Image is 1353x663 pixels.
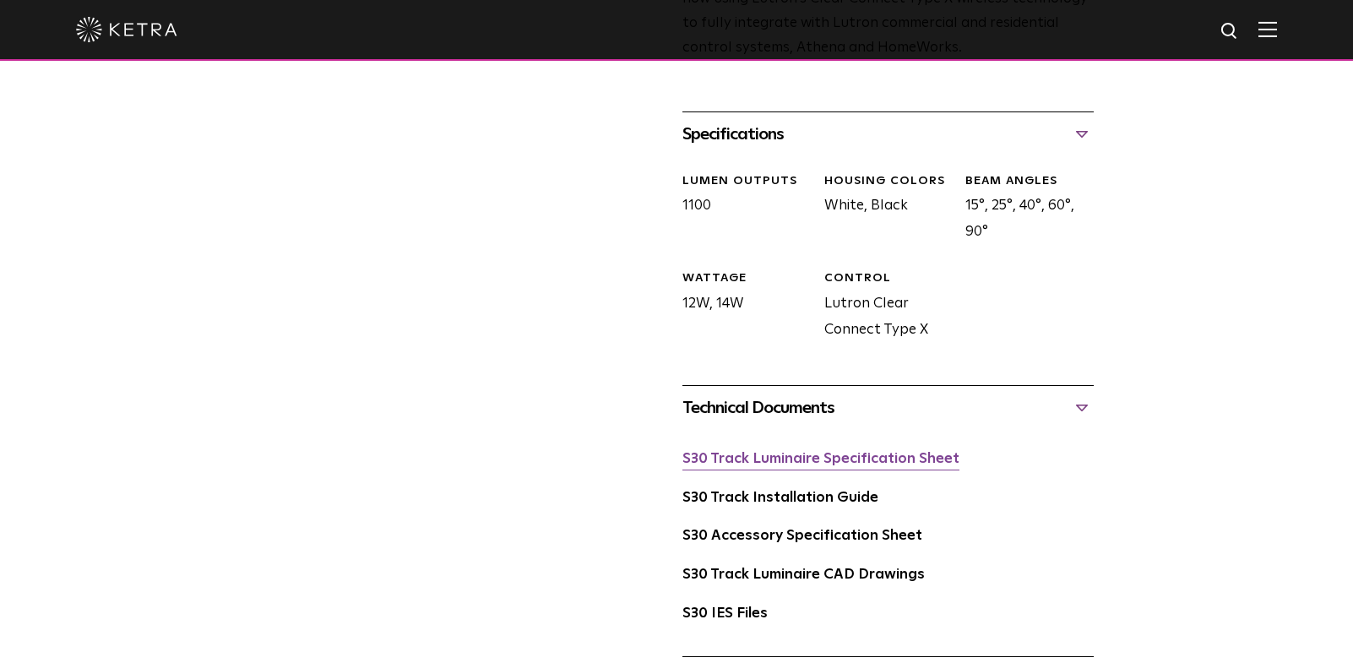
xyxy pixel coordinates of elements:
div: Technical Documents [682,394,1094,421]
div: LUMEN OUTPUTS [682,173,811,190]
a: S30 IES Files [682,606,768,621]
div: 15°, 25°, 40°, 60°, 90° [953,173,1094,246]
div: Specifications [682,121,1094,148]
div: WATTAGE [682,270,811,287]
div: BEAM ANGLES [965,173,1094,190]
div: 1100 [670,173,811,246]
a: S30 Accessory Specification Sheet [682,529,922,543]
img: Hamburger%20Nav.svg [1258,21,1277,37]
div: CONTROL [824,270,953,287]
div: Lutron Clear Connect Type X [812,270,953,343]
div: White, Black [812,173,953,246]
img: ketra-logo-2019-white [76,17,177,42]
a: S30 Track Luminaire Specification Sheet [682,452,959,466]
div: 12W, 14W [670,270,811,343]
img: search icon [1220,21,1241,42]
div: HOUSING COLORS [824,173,953,190]
a: S30 Track Installation Guide [682,491,878,505]
a: S30 Track Luminaire CAD Drawings [682,568,925,582]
